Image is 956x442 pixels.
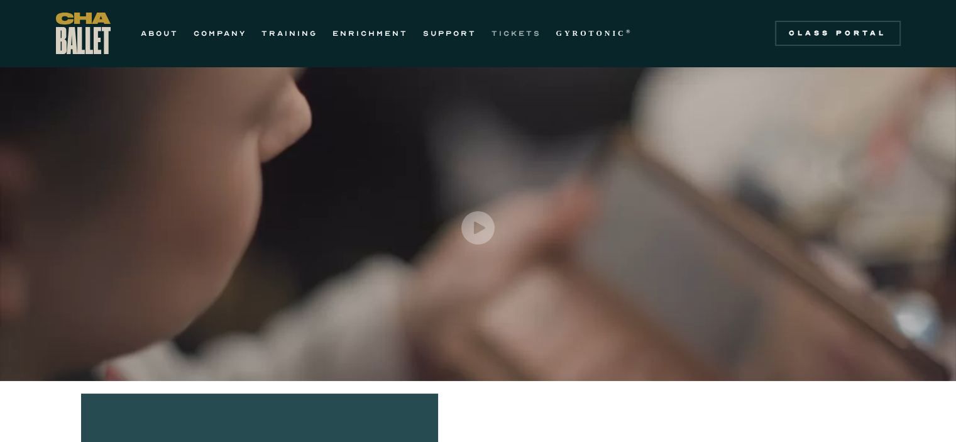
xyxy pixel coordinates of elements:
[556,26,633,41] a: GYROTONIC®
[775,21,901,46] a: Class Portal
[423,26,476,41] a: SUPPORT
[56,13,111,54] a: home
[783,28,893,38] div: Class Portal
[556,29,626,38] strong: GYROTONIC
[141,26,179,41] a: ABOUT
[332,26,408,41] a: ENRICHMENT
[261,26,317,41] a: TRAINING
[492,26,541,41] a: TICKETS
[626,28,633,35] sup: ®
[194,26,246,41] a: COMPANY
